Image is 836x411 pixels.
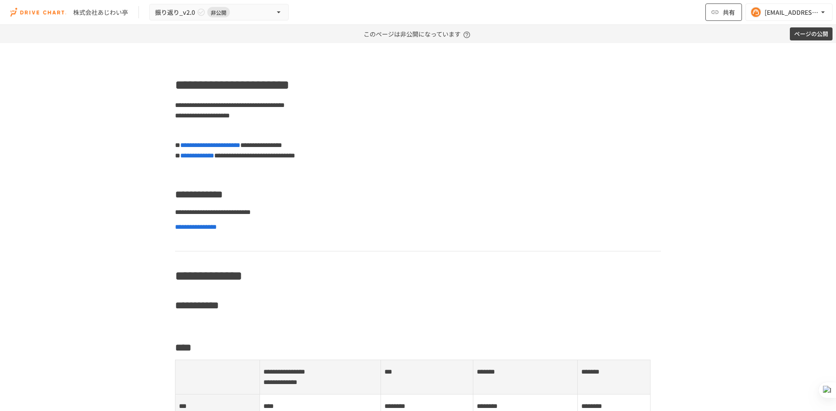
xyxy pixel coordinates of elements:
span: 振り返り_v2.0 [155,7,195,18]
div: 株式会社あじわい亭 [73,8,128,17]
img: i9VDDS9JuLRLX3JIUyK59LcYp6Y9cayLPHs4hOxMB9W [10,5,66,19]
p: このページは非公開になっています [364,25,473,43]
button: 振り返り_v2.0非公開 [149,4,289,21]
span: 非公開 [207,8,230,17]
button: [EMAIL_ADDRESS][DOMAIN_NAME] [745,3,833,21]
button: ページの公開 [790,27,833,41]
div: [EMAIL_ADDRESS][DOMAIN_NAME] [765,7,819,18]
span: 共有 [723,7,735,17]
button: 共有 [705,3,742,21]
